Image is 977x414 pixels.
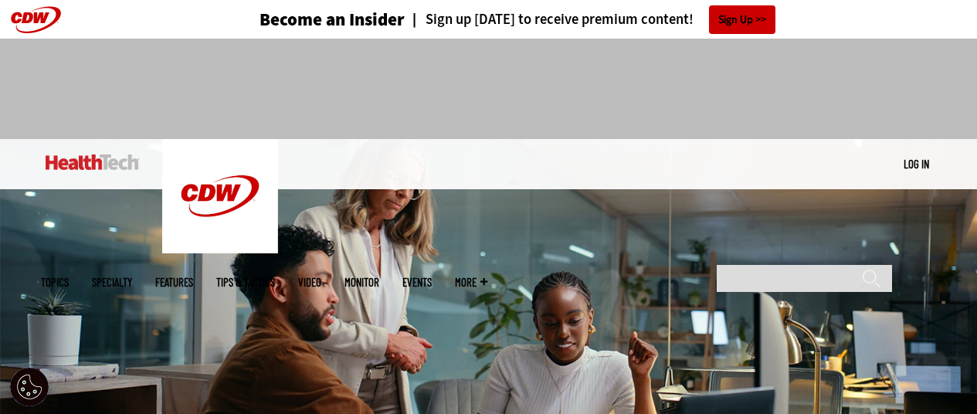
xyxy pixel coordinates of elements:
a: Video [298,277,321,288]
a: Events [402,277,432,288]
a: Log in [904,157,929,171]
a: MonITor [344,277,379,288]
iframe: advertisement [208,54,770,124]
div: User menu [904,156,929,172]
span: More [455,277,487,288]
a: Features [155,277,193,288]
button: Open Preferences [10,368,49,406]
div: Cookie Settings [10,368,49,406]
img: Home [46,154,139,170]
a: Sign up [DATE] to receive premium content! [405,12,694,27]
span: Specialty [92,277,132,288]
a: CDW [162,241,278,257]
a: Tips & Tactics [216,277,275,288]
span: Topics [41,277,69,288]
h3: Become an Insider [260,11,405,29]
a: Become an Insider [202,11,405,29]
a: Sign Up [709,5,775,34]
img: Home [162,139,278,253]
